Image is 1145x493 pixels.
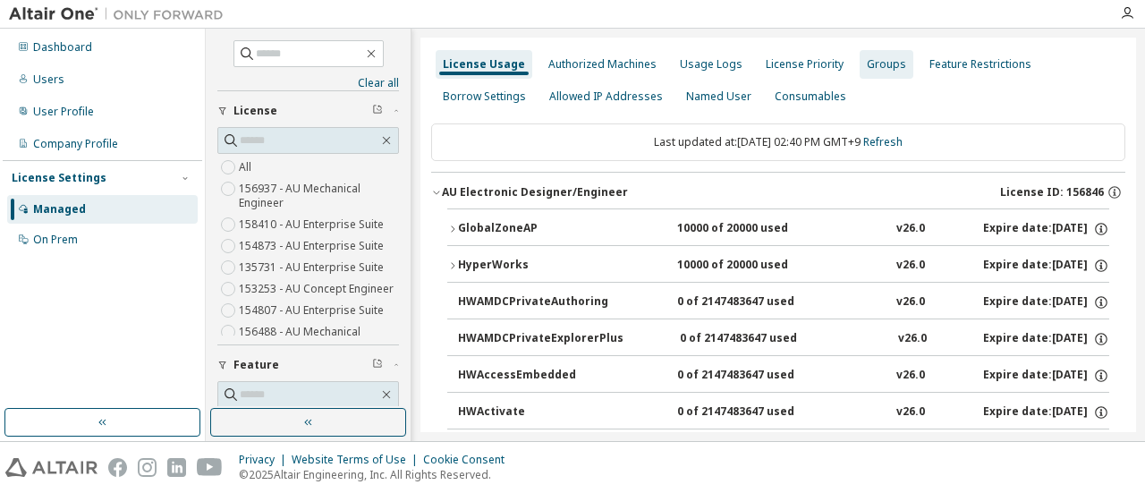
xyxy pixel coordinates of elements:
div: License Usage [443,57,525,72]
label: 156937 - AU Mechanical Engineer [239,178,399,214]
span: Clear filter [372,104,383,118]
button: HyperWorks10000 of 20000 usedv26.0Expire date:[DATE] [447,246,1109,285]
img: Altair One [9,5,233,23]
div: GlobalZoneAP [458,221,619,237]
div: 10000 of 20000 used [677,258,838,274]
span: Feature [233,358,279,372]
button: GlobalZoneAP10000 of 20000 usedv26.0Expire date:[DATE] [447,209,1109,249]
div: Expire date: [DATE] [983,294,1109,310]
div: HWActivate [458,404,619,421]
button: Feature [217,345,399,385]
label: 158410 - AU Enterprise Suite [239,214,387,235]
div: Expire date: [DATE] [983,331,1109,347]
div: v26.0 [898,331,927,347]
div: Managed [33,202,86,217]
button: AU Electronic Designer/EngineerLicense ID: 156846 [431,173,1125,212]
img: facebook.svg [108,458,127,477]
div: Usage Logs [680,57,742,72]
img: altair_logo.svg [5,458,98,477]
div: Allowed IP Addresses [549,89,663,104]
div: v26.0 [896,294,925,310]
div: Company Profile [33,137,118,151]
div: License Settings [12,171,106,185]
div: Authorized Machines [548,57,657,72]
label: 154807 - AU Enterprise Suite [239,300,387,321]
div: 0 of 2147483647 used [677,404,838,421]
a: Refresh [863,134,903,149]
div: v26.0 [896,368,925,384]
div: HyperWorks [458,258,619,274]
div: Website Terms of Use [292,453,423,467]
label: 156488 - AU Mechanical Designer [239,321,399,357]
div: User Profile [33,105,94,119]
span: License [233,104,277,118]
div: HWAMDCPrivateExplorerPlus [458,331,623,347]
div: AU Electronic Designer/Engineer [442,185,628,200]
img: instagram.svg [138,458,157,477]
div: Named User [686,89,751,104]
div: Dashboard [33,40,92,55]
div: 10000 of 20000 used [677,221,838,237]
img: linkedin.svg [167,458,186,477]
div: HWAMDCPrivateAuthoring [458,294,619,310]
img: youtube.svg [197,458,223,477]
label: 153253 - AU Concept Engineer [239,278,397,300]
div: Expire date: [DATE] [983,221,1109,237]
div: v26.0 [896,221,925,237]
div: 0 of 2147483647 used [680,331,841,347]
button: HWAccessEmbedded0 of 2147483647 usedv26.0Expire date:[DATE] [458,356,1109,395]
label: All [239,157,255,178]
div: v26.0 [896,258,925,274]
label: 135731 - AU Enterprise Suite [239,257,387,278]
button: HWAMDCPrivateAuthoring0 of 2147483647 usedv26.0Expire date:[DATE] [458,283,1109,322]
div: Feature Restrictions [929,57,1031,72]
div: Last updated at: [DATE] 02:40 PM GMT+9 [431,123,1125,161]
div: Users [33,72,64,87]
div: Expire date: [DATE] [983,368,1109,384]
div: v26.0 [896,404,925,421]
button: HWAMDCPrivateExplorerPlus0 of 2147483647 usedv26.0Expire date:[DATE] [458,319,1109,359]
div: Expire date: [DATE] [983,404,1109,421]
div: Expire date: [DATE] [983,258,1109,274]
a: Clear all [217,76,399,90]
label: 154873 - AU Enterprise Suite [239,235,387,257]
div: Cookie Consent [423,453,515,467]
div: Borrow Settings [443,89,526,104]
div: On Prem [33,233,78,247]
div: 0 of 2147483647 used [677,294,838,310]
span: Clear filter [372,358,383,372]
button: HWActivate0 of 2147483647 usedv26.0Expire date:[DATE] [458,393,1109,432]
div: HWAccessEmbedded [458,368,619,384]
span: License ID: 156846 [1000,185,1104,200]
div: Privacy [239,453,292,467]
p: © 2025 Altair Engineering, Inc. All Rights Reserved. [239,467,515,482]
button: License [217,91,399,131]
div: License Priority [766,57,844,72]
div: Groups [867,57,906,72]
div: Consumables [775,89,846,104]
div: 0 of 2147483647 used [677,368,838,384]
